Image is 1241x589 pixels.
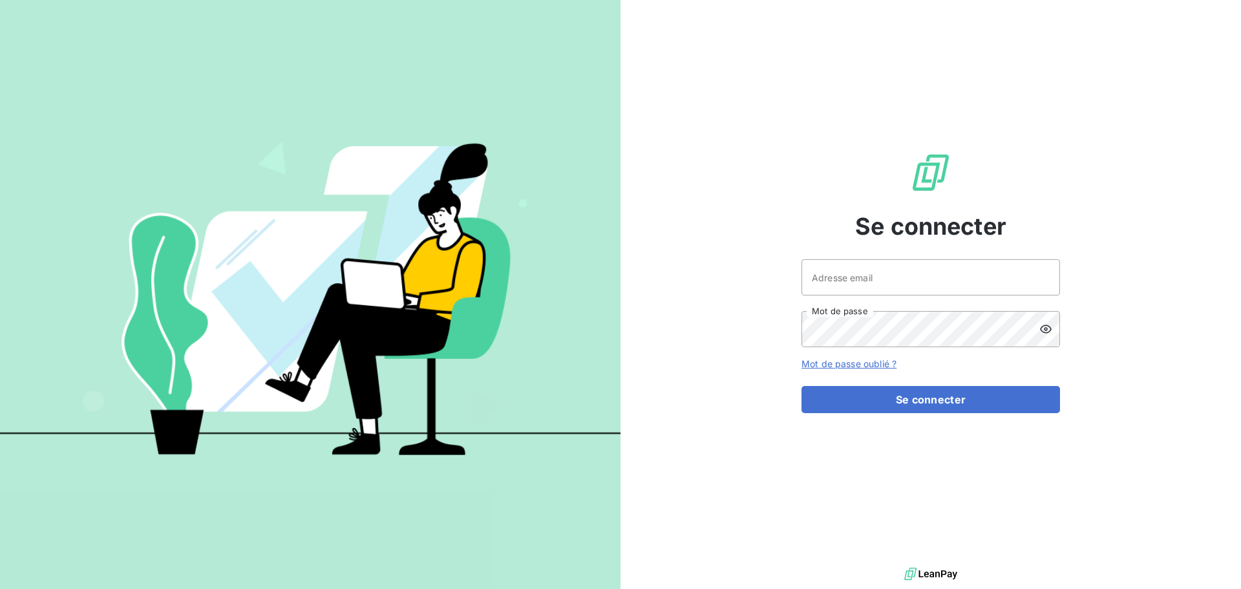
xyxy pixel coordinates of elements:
span: Se connecter [855,209,1006,244]
button: Se connecter [801,386,1060,413]
a: Mot de passe oublié ? [801,358,896,369]
input: placeholder [801,259,1060,295]
img: logo [904,564,957,584]
img: Logo LeanPay [910,152,951,193]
